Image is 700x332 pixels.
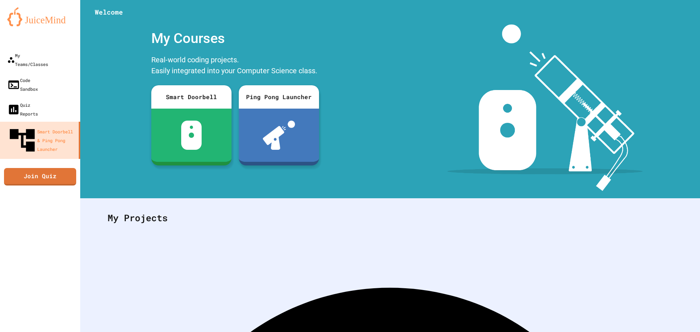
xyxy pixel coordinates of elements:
div: My Projects [100,204,680,232]
div: Code Sandbox [7,76,38,93]
img: ppl-with-ball.png [263,121,295,150]
div: Smart Doorbell [151,85,232,109]
img: logo-orange.svg [7,7,73,26]
div: Quiz Reports [7,101,38,118]
div: Smart Doorbell & Ping Pong Launcher [7,125,76,155]
a: Join Quiz [4,168,76,185]
img: banner-image-my-projects.png [447,24,643,191]
div: My Courses [148,24,323,52]
div: Real-world coding projects. Easily integrated into your Computer Science class. [148,52,323,80]
img: sdb-white.svg [181,121,202,150]
div: Ping Pong Launcher [239,85,319,109]
div: My Teams/Classes [7,51,48,69]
